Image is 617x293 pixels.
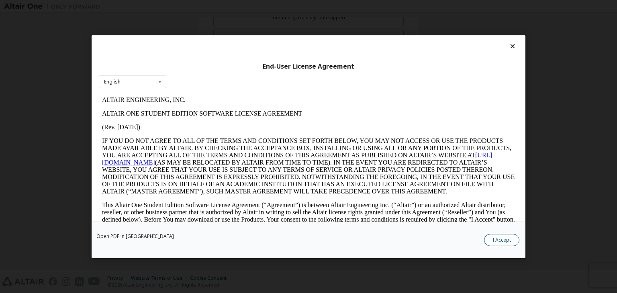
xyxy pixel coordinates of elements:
div: End-User License Agreement [99,62,518,70]
p: This Altair One Student Edition Software License Agreement (“Agreement”) is between Altair Engine... [3,108,416,137]
button: I Accept [484,234,519,246]
a: [URL][DOMAIN_NAME] [3,59,394,73]
div: English [104,79,121,84]
p: IF YOU DO NOT AGREE TO ALL OF THE TERMS AND CONDITIONS SET FORTH BELOW, YOU MAY NOT ACCESS OR USE... [3,44,416,102]
p: ALTAIR ENGINEERING, INC. [3,3,416,10]
p: (Rev. [DATE]) [3,31,416,38]
a: Open PDF in [GEOGRAPHIC_DATA] [96,234,174,239]
p: ALTAIR ONE STUDENT EDITION SOFTWARE LICENSE AGREEMENT [3,17,416,24]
